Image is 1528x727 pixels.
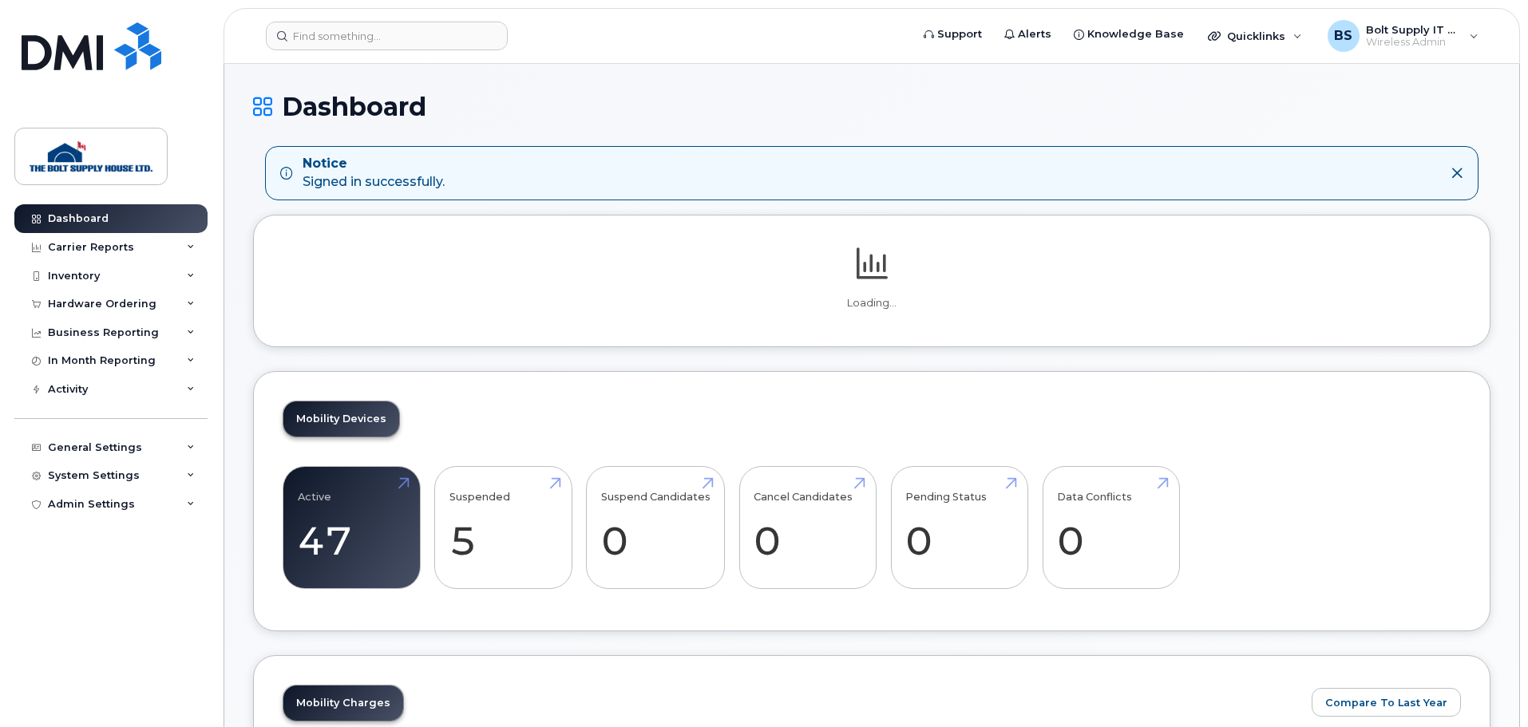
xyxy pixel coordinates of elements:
[298,475,406,580] a: Active 47
[283,401,399,437] a: Mobility Devices
[303,155,445,173] strong: Notice
[283,296,1461,310] p: Loading...
[253,93,1490,121] h1: Dashboard
[303,155,445,192] div: Signed in successfully.
[449,475,557,580] a: Suspended 5
[905,475,1013,580] a: Pending Status 0
[754,475,861,580] a: Cancel Candidates 0
[601,475,711,580] a: Suspend Candidates 0
[1325,695,1447,710] span: Compare To Last Year
[1057,475,1165,580] a: Data Conflicts 0
[1312,688,1461,717] button: Compare To Last Year
[283,686,403,721] a: Mobility Charges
